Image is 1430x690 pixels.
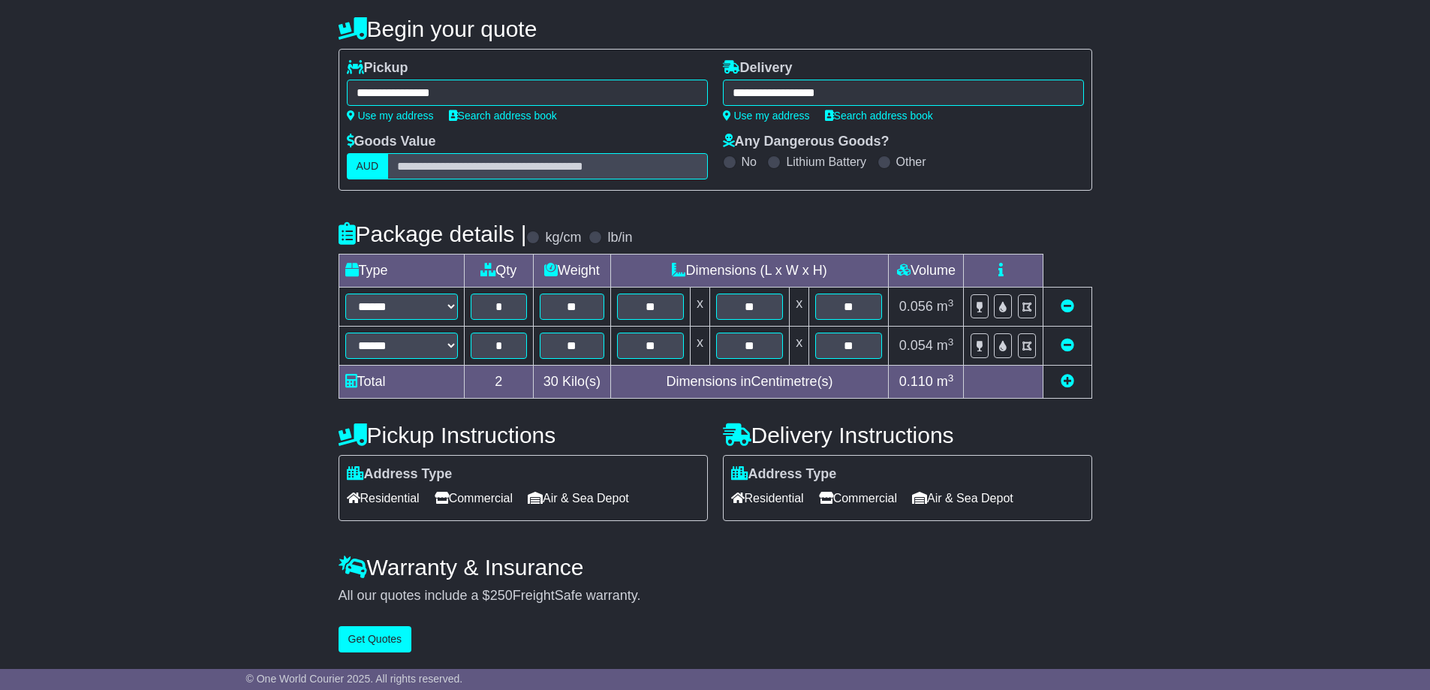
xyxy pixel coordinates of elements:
label: Goods Value [347,134,436,150]
td: Total [339,366,464,399]
a: Use my address [723,110,810,122]
span: Commercial [435,487,513,510]
span: Residential [347,487,420,510]
label: lb/in [607,230,632,246]
a: Search address book [449,110,557,122]
td: Qty [464,255,534,288]
span: 0.056 [899,299,933,314]
label: Any Dangerous Goods? [723,134,890,150]
span: Commercial [819,487,897,510]
sup: 3 [948,336,954,348]
td: x [790,288,809,327]
span: 0.110 [899,374,933,389]
td: Dimensions (L x W x H) [610,255,889,288]
sup: 3 [948,372,954,384]
label: Address Type [347,466,453,483]
td: x [690,288,709,327]
span: 250 [490,588,513,603]
label: Pickup [347,60,408,77]
button: Get Quotes [339,626,412,652]
label: kg/cm [545,230,581,246]
span: Air & Sea Depot [912,487,1013,510]
a: Search address book [825,110,933,122]
label: AUD [347,153,389,179]
td: Dimensions in Centimetre(s) [610,366,889,399]
td: 2 [464,366,534,399]
h4: Package details | [339,221,527,246]
span: Residential [731,487,804,510]
span: 0.054 [899,338,933,353]
td: x [790,327,809,366]
div: All our quotes include a $ FreightSafe warranty. [339,588,1092,604]
label: Other [896,155,926,169]
span: Air & Sea Depot [528,487,629,510]
a: Remove this item [1061,299,1074,314]
td: Type [339,255,464,288]
label: Delivery [723,60,793,77]
h4: Begin your quote [339,17,1092,41]
span: m [937,374,954,389]
span: 30 [543,374,558,389]
h4: Delivery Instructions [723,423,1092,447]
span: m [937,338,954,353]
span: © One World Courier 2025. All rights reserved. [246,673,463,685]
label: Address Type [731,466,837,483]
a: Use my address [347,110,434,122]
a: Remove this item [1061,338,1074,353]
td: Kilo(s) [534,366,611,399]
label: Lithium Battery [786,155,866,169]
h4: Pickup Instructions [339,423,708,447]
h4: Warranty & Insurance [339,555,1092,580]
label: No [742,155,757,169]
span: m [937,299,954,314]
a: Add new item [1061,374,1074,389]
sup: 3 [948,297,954,309]
td: x [690,327,709,366]
td: Weight [534,255,611,288]
td: Volume [889,255,964,288]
